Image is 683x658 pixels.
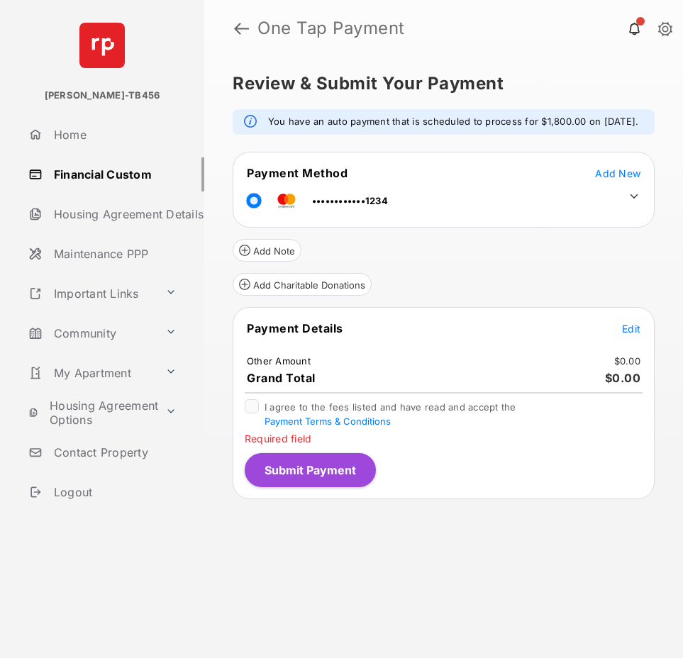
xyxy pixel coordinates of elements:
[265,401,516,427] span: I agree to the fees listed and have read and accept the
[605,371,641,385] span: $0.00
[265,416,391,427] button: I agree to the fees listed and have read and accept the
[23,118,204,152] a: Home
[245,433,311,445] span: Required field
[23,197,204,231] a: Housing Agreement Details
[23,316,160,350] a: Community
[247,371,316,385] span: Grand Total
[23,396,160,430] a: Housing Agreement Options
[595,167,640,179] span: Add New
[233,239,301,262] button: Add Note
[23,356,160,390] a: My Apartment
[233,75,643,92] h5: Review & Submit Your Payment
[79,23,125,68] img: svg+xml;base64,PHN2ZyB4bWxucz0iaHR0cDovL3d3dy53My5vcmcvMjAwMC9zdmciIHdpZHRoPSI2NCIgaGVpZ2h0PSI2NC...
[23,277,160,311] a: Important Links
[23,475,204,509] a: Logout
[246,355,311,367] td: Other Amount
[23,237,204,271] a: Maintenance PPP
[23,157,204,191] a: Financial Custom
[233,273,372,296] button: Add Charitable Donations
[45,89,160,103] p: [PERSON_NAME]-TB456
[257,20,660,37] strong: One Tap Payment
[23,435,204,469] a: Contact Property
[245,453,376,487] button: Submit Payment
[312,195,388,206] span: ••••••••••••1234
[268,115,638,129] em: You have an auto payment that is scheduled to process for $1,800.00 on [DATE].
[247,166,348,180] span: Payment Method
[622,323,640,335] span: Edit
[613,355,641,367] td: $0.00
[595,166,640,180] button: Add New
[622,321,640,335] button: Edit
[247,321,343,335] span: Payment Details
